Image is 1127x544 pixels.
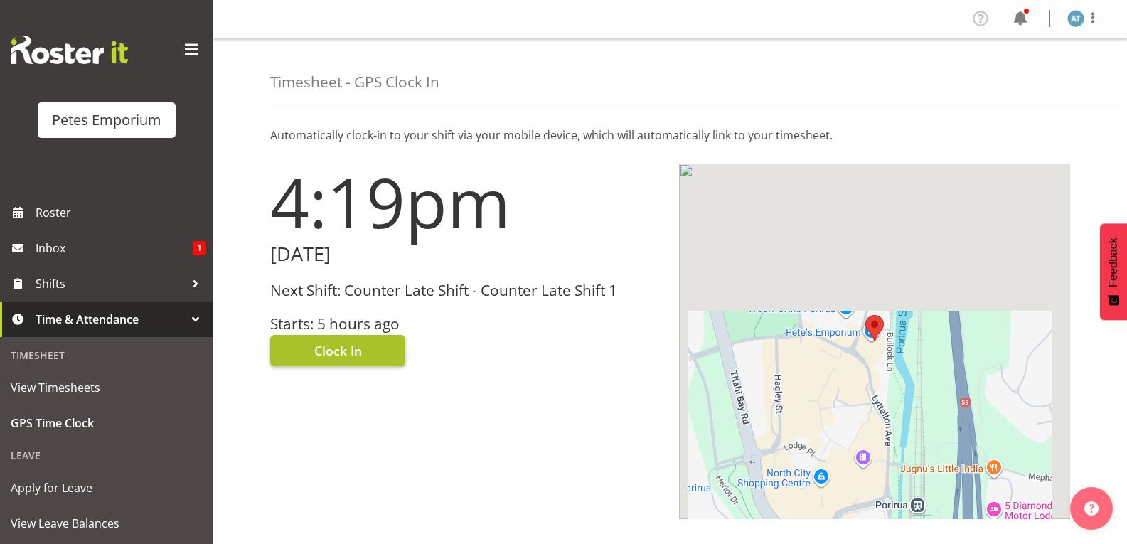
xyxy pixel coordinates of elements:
h3: Next Shift: Counter Late Shift - Counter Late Shift 1 [270,282,662,299]
button: Clock In [270,335,405,366]
span: 1 [193,241,206,255]
h2: [DATE] [270,243,662,265]
a: Apply for Leave [4,470,210,506]
span: Time & Attendance [36,309,185,330]
img: alex-micheal-taniwha5364.jpg [1067,10,1084,27]
span: Roster [36,202,206,223]
a: View Leave Balances [4,506,210,541]
img: Rosterit website logo [11,36,128,64]
button: Feedback - Show survey [1100,223,1127,320]
span: Apply for Leave [11,477,203,498]
img: help-xxl-2.png [1084,501,1099,516]
h3: Starts: 5 hours ago [270,316,662,332]
span: Shifts [36,273,185,294]
a: View Timesheets [4,370,210,405]
span: View Timesheets [11,377,203,398]
div: Petes Emporium [52,110,161,131]
div: Timesheet [4,341,210,370]
span: GPS Time Clock [11,412,203,434]
a: GPS Time Clock [4,405,210,441]
p: Automatically clock-in to your shift via your mobile device, which will automatically link to you... [270,127,1070,144]
span: Clock In [314,341,362,360]
h4: Timesheet - GPS Clock In [270,74,439,90]
span: Feedback [1107,238,1120,287]
span: View Leave Balances [11,513,203,534]
div: Leave [4,441,210,470]
h1: 4:19pm [270,164,662,240]
span: Inbox [36,238,193,259]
